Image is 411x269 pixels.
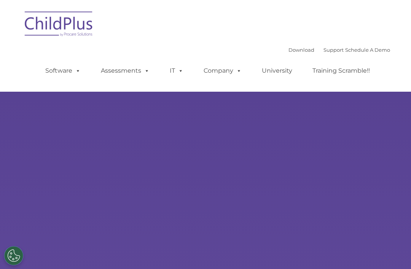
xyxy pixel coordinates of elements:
[345,47,390,53] a: Schedule A Demo
[21,6,97,44] img: ChildPlus by Procare Solutions
[323,47,344,53] a: Support
[288,47,314,53] a: Download
[305,63,378,78] a: Training Scramble!!
[4,246,23,265] button: Cookies Settings
[93,63,157,78] a: Assessments
[38,63,88,78] a: Software
[162,63,191,78] a: IT
[196,63,249,78] a: Company
[288,47,390,53] font: |
[254,63,300,78] a: University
